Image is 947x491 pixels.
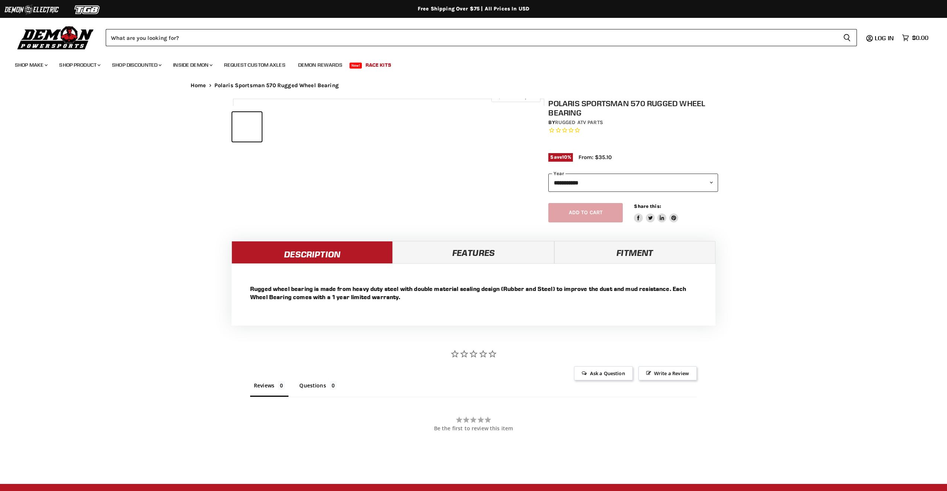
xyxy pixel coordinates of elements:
[360,57,397,73] a: Race Kits
[548,174,718,192] select: year
[4,3,60,17] img: Demon Electric Logo 2
[548,153,573,161] span: Save %
[574,366,632,380] span: Ask a Question
[562,154,567,160] span: 10
[296,380,340,397] li: Questions
[548,118,718,127] div: by
[106,29,837,46] input: Search
[898,32,932,43] a: $0.00
[9,54,927,73] ul: Main menu
[548,99,718,117] h1: Polaris Sportsman 570 Rugged Wheel Bearing
[219,57,291,73] a: Request Custom Axles
[250,285,697,301] p: Rugged wheel bearing is made from heavy duty steel with double material sealing design (Rubber an...
[168,57,217,73] a: Inside Demon
[634,203,678,223] aside: Share this:
[54,57,105,73] a: Shop Product
[293,57,348,73] a: Demon Rewards
[15,24,96,51] img: Demon Powersports
[214,82,339,89] span: Polaris Sportsman 570 Rugged Wheel Bearing
[350,63,362,69] span: New!
[634,203,661,209] span: Share this:
[912,34,928,41] span: $0.00
[106,57,166,73] a: Shop Discounted
[837,29,857,46] button: Search
[176,6,771,12] div: Free Shipping Over $75 | All Prices In USD
[232,112,262,142] button: Polaris Sportsman 570 Rugged Wheel Bearing thumbnail
[264,112,293,142] button: IMAGE thumbnail
[250,425,697,431] div: Be the first to review this item
[176,82,771,89] nav: Breadcrumbs
[555,119,603,126] a: Rugged ATV Parts
[106,29,857,46] form: Product
[548,127,718,134] span: Rated 0.0 out of 5 stars 0 reviews
[871,35,898,41] a: Log in
[191,82,206,89] a: Home
[232,241,393,263] a: Description
[554,241,715,263] a: Fitment
[638,366,697,380] span: Write a Review
[9,57,52,73] a: Shop Make
[393,241,554,263] a: Features
[578,154,612,161] span: From: $35.10
[875,34,894,42] span: Log in
[495,94,536,99] span: Click to expand
[60,3,115,17] img: TGB Logo 2
[250,380,288,397] li: Reviews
